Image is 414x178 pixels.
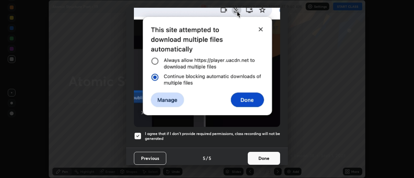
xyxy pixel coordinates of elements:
h5: I agree that if I don't provide required permissions, class recording will not be generated [145,131,280,141]
h4: 5 [203,155,205,162]
button: Previous [134,152,166,165]
h4: 5 [209,155,211,162]
h4: / [206,155,208,162]
button: Done [248,152,280,165]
